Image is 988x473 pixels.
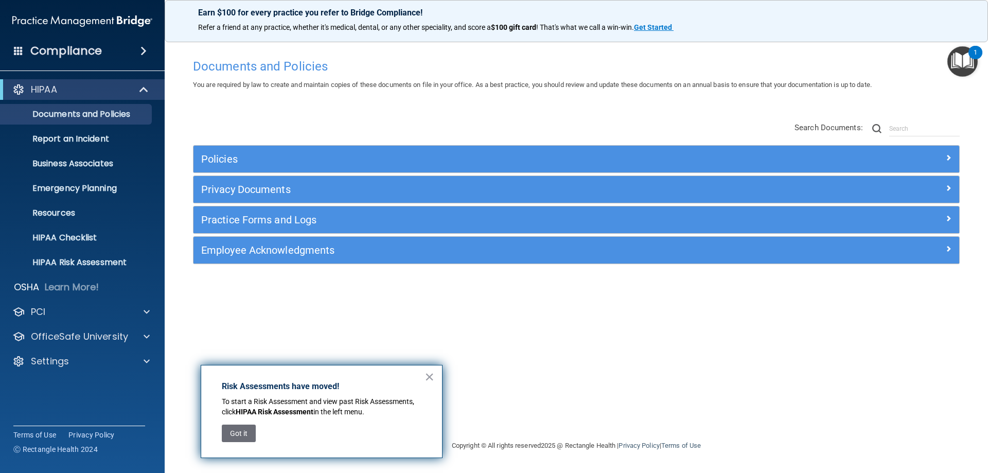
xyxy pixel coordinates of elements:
img: ic-search.3b580494.png [872,124,881,133]
p: Resources [7,208,147,218]
p: Emergency Planning [7,183,147,194]
a: Terms of Use [661,442,701,449]
span: To start a Risk Assessment and view past Risk Assessments, click [222,397,416,416]
div: 1 [974,52,977,66]
p: OSHA [14,281,40,293]
span: You are required by law to create and maintain copies of these documents on file in your office. ... [193,81,872,89]
p: HIPAA Checklist [7,233,147,243]
p: Settings [31,355,69,367]
span: ! That's what we call a win-win. [536,23,634,31]
h4: Compliance [30,44,102,58]
h5: Employee Acknowledgments [201,244,760,256]
strong: Risk Assessments have moved! [222,381,339,391]
button: Open Resource Center, 1 new notification [947,46,978,77]
a: Privacy Policy [68,430,115,440]
p: Report an Incident [7,134,147,144]
span: Ⓒ Rectangle Health 2024 [13,444,98,454]
p: HIPAA Risk Assessment [7,257,147,268]
span: Search Documents: [795,123,863,132]
p: Documents and Policies [7,109,147,119]
p: PCI [31,306,45,318]
p: HIPAA [31,83,57,96]
div: Copyright © All rights reserved 2025 @ Rectangle Health | | [389,429,764,462]
strong: HIPAA Risk Assessment [236,408,313,416]
h5: Policies [201,153,760,165]
h4: Documents and Policies [193,60,960,73]
strong: $100 gift card [491,23,536,31]
p: OfficeSafe University [31,330,128,343]
p: Business Associates [7,159,147,169]
p: Earn $100 for every practice you refer to Bridge Compliance! [198,8,955,17]
img: PMB logo [12,11,152,31]
a: Privacy Policy [619,442,659,449]
button: Close [425,369,434,385]
h5: Practice Forms and Logs [201,214,760,225]
h5: Privacy Documents [201,184,760,195]
p: Learn More! [45,281,99,293]
span: in the left menu. [313,408,364,416]
strong: Get Started [634,23,672,31]
input: Search [889,121,960,136]
button: Got it [222,425,256,442]
span: Refer a friend at any practice, whether it's medical, dental, or any other speciality, and score a [198,23,491,31]
a: Terms of Use [13,430,56,440]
